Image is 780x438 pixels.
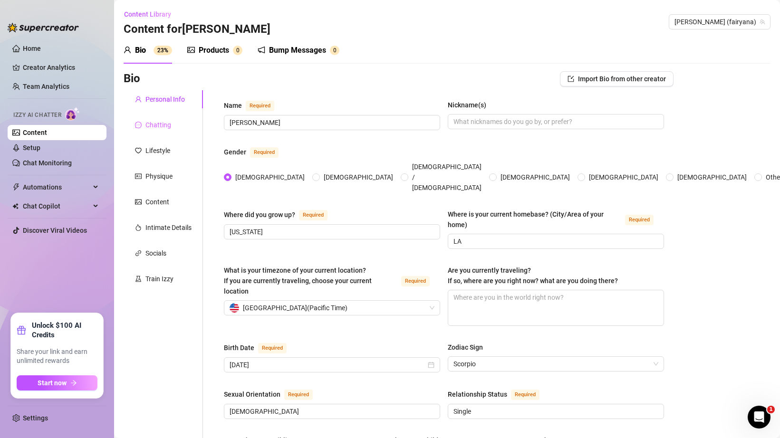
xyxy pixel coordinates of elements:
img: Chat Copilot [12,203,19,209]
label: Sexual Orientation [224,389,323,400]
label: Gender [224,146,289,158]
input: Relationship Status [453,406,656,417]
span: picture [135,199,142,205]
span: team [760,19,765,25]
span: ana (fairyana) [674,15,765,29]
input: Nickname(s) [453,116,656,127]
input: Where did you grow up? [230,227,433,237]
span: gift [17,325,26,335]
span: arrow-right [70,380,77,386]
input: Name [230,117,433,128]
a: Team Analytics [23,83,69,90]
a: Content [23,129,47,136]
sup: 0 [330,46,339,55]
a: Home [23,45,41,52]
span: experiment [135,276,142,282]
div: Zodiac Sign [448,342,483,352]
button: Import Bio from other creator [560,71,674,86]
h3: Bio [124,71,140,86]
label: Name [224,100,285,111]
button: Content Library [124,7,179,22]
span: Required [258,343,287,353]
span: Share your link and earn unlimited rewards [17,347,97,366]
div: Nickname(s) [448,100,486,110]
label: Nickname(s) [448,100,493,110]
div: Gender [224,147,246,157]
div: Socials [145,248,166,258]
label: Zodiac Sign [448,342,490,352]
div: Where did you grow up? [224,209,295,220]
span: fire [135,224,142,231]
h3: Content for [PERSON_NAME] [124,22,270,37]
input: Where is your current homebase? (City/Area of your home) [453,236,656,247]
span: idcard [135,173,142,180]
div: Relationship Status [448,389,507,400]
div: Physique [145,171,173,181]
span: Content Library [124,10,171,18]
span: [DEMOGRAPHIC_DATA] [674,172,751,182]
label: Where did you grow up? [224,209,338,220]
span: Import Bio from other creator [578,75,666,83]
img: AI Chatter [65,107,80,121]
img: logo-BBDzfeDw.svg [8,23,79,32]
div: Bump Messages [269,45,326,56]
label: Birth Date [224,342,297,353]
a: Settings [23,414,48,422]
label: Relationship Status [448,389,550,400]
span: import [568,76,574,82]
div: Birth Date [224,343,254,353]
div: Intimate Details [145,222,192,233]
label: Where is your current homebase? (City/Area of your home) [448,209,664,230]
span: Start now [38,379,67,387]
img: us [230,303,239,313]
span: What is your timezone of your current location? If you are currently traveling, choose your curre... [224,267,372,295]
div: Sexual Orientation [224,389,280,400]
input: Sexual Orientation [230,406,433,417]
span: Scorpio [453,357,658,371]
span: [DEMOGRAPHIC_DATA] [585,172,662,182]
div: Products [199,45,229,56]
div: Where is your current homebase? (City/Area of your home) [448,209,621,230]
span: [DEMOGRAPHIC_DATA] [497,172,574,182]
span: user [124,46,131,54]
div: Chatting [145,120,171,130]
span: user [135,96,142,103]
span: Required [401,276,430,286]
span: Required [511,390,539,400]
span: Automations [23,180,90,195]
span: Required [299,210,327,220]
button: Start nowarrow-right [17,375,97,390]
span: Required [250,147,279,158]
span: [DEMOGRAPHIC_DATA] [320,172,397,182]
span: Required [625,215,654,225]
sup: 0 [233,46,242,55]
div: Personal Info [145,94,185,105]
div: Content [145,197,169,207]
span: thunderbolt [12,183,20,191]
a: Setup [23,144,40,152]
div: Train Izzy [145,274,173,284]
div: Name [224,100,242,111]
span: 1 [767,406,775,413]
span: Are you currently traveling? If so, where are you right now? what are you doing there? [448,267,618,285]
div: Lifestyle [145,145,170,156]
span: notification [258,46,265,54]
a: Chat Monitoring [23,159,72,167]
sup: 23% [154,46,172,55]
span: Izzy AI Chatter [13,111,61,120]
a: Creator Analytics [23,60,99,75]
strong: Unlock $100 AI Credits [32,321,97,340]
input: Birth Date [230,360,426,370]
iframe: Intercom live chat [748,406,770,428]
span: [DEMOGRAPHIC_DATA] [231,172,308,182]
span: link [135,250,142,257]
span: Chat Copilot [23,199,90,214]
span: message [135,122,142,128]
span: heart [135,147,142,154]
span: picture [187,46,195,54]
span: Required [284,390,313,400]
span: [DEMOGRAPHIC_DATA] / [DEMOGRAPHIC_DATA] [408,162,485,193]
a: Discover Viral Videos [23,227,87,234]
span: Required [246,101,274,111]
div: Bio [135,45,146,56]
